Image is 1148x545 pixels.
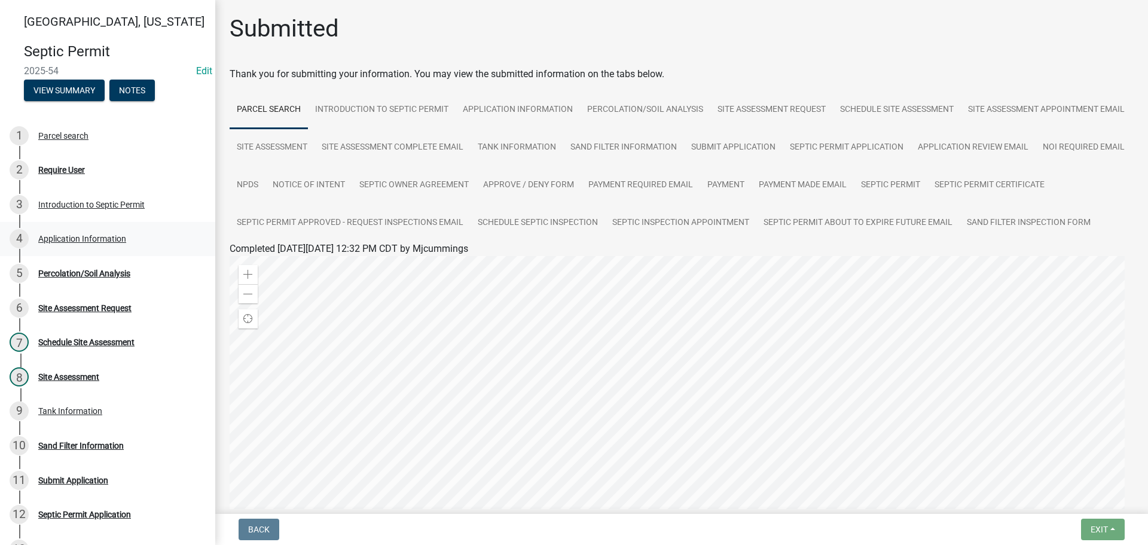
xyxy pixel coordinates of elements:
[10,505,29,524] div: 12
[684,129,783,167] a: Submit Application
[581,166,700,205] a: Payment Required Email
[38,407,102,415] div: Tank Information
[230,243,468,254] span: Completed [DATE][DATE] 12:32 PM CDT by Mjcummings
[38,338,135,346] div: Schedule Site Assessment
[456,91,580,129] a: Application Information
[196,65,212,77] wm-modal-confirm: Edit Application Number
[24,43,206,60] h4: Septic Permit
[471,204,605,242] a: Schedule Septic Inspection
[109,80,155,101] button: Notes
[230,204,471,242] a: Septic Permit Approved - Request Inspections Email
[248,525,270,534] span: Back
[230,129,315,167] a: Site Assessment
[38,166,85,174] div: Require User
[756,204,960,242] a: Septic Permit About to Expire Future Email
[10,333,29,352] div: 7
[38,235,126,243] div: Application Information
[783,129,911,167] a: Septic Permit Application
[24,65,191,77] span: 2025-54
[10,195,29,214] div: 3
[10,367,29,386] div: 8
[10,436,29,455] div: 10
[10,471,29,490] div: 11
[854,166,927,205] a: Septic Permit
[563,129,684,167] a: Sand Filter Information
[38,304,132,312] div: Site Assessment Request
[109,86,155,96] wm-modal-confirm: Notes
[927,166,1052,205] a: Septic Permit Certificate
[196,65,212,77] a: Edit
[1081,519,1125,540] button: Exit
[471,129,563,167] a: Tank Information
[476,166,581,205] a: Approve / Deny Form
[700,166,752,205] a: Payment
[24,14,204,29] span: [GEOGRAPHIC_DATA], [US_STATE]
[38,476,108,485] div: Submit Application
[239,284,258,303] div: Zoom out
[38,442,124,450] div: Sand Filter Information
[265,166,352,205] a: Notice of Intent
[752,166,854,205] a: Payment Made Email
[10,160,29,179] div: 2
[960,204,1098,242] a: Sand Filter Inspection Form
[239,519,279,540] button: Back
[24,80,105,101] button: View Summary
[38,373,99,381] div: Site Assessment
[38,269,130,278] div: Percolation/Soil Analysis
[239,265,258,284] div: Zoom in
[315,129,471,167] a: Site Assessment Complete Email
[308,91,456,129] a: Introduction to Septic Permit
[230,91,308,129] a: Parcel search
[1036,129,1132,167] a: NOI Required Email
[1091,525,1108,534] span: Exit
[580,91,710,129] a: Percolation/Soil Analysis
[911,129,1036,167] a: Application review email
[10,126,29,145] div: 1
[352,166,476,205] a: Septic Owner Agreement
[961,91,1132,129] a: Site Assessment Appointment Email
[10,264,29,283] div: 5
[38,132,88,140] div: Parcel search
[38,510,131,519] div: Septic Permit Application
[230,67,1134,81] div: Thank you for submitting your information. You may view the submitted information on the tabs below.
[10,299,29,318] div: 6
[38,200,145,209] div: Introduction to Septic Permit
[10,401,29,421] div: 9
[833,91,961,129] a: Schedule Site Assessment
[230,166,265,205] a: NPDS
[230,14,339,43] h1: Submitted
[605,204,756,242] a: Septic Inspection Appointment
[710,91,833,129] a: Site Assessment Request
[239,309,258,328] div: Find my location
[24,86,105,96] wm-modal-confirm: Summary
[10,229,29,248] div: 4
